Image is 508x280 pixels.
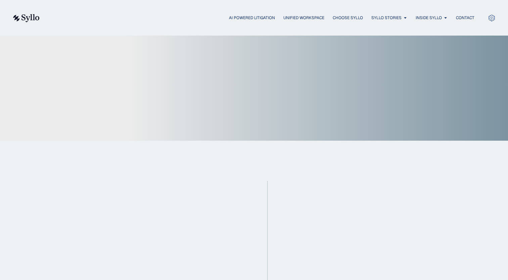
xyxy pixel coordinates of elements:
[333,15,363,21] a: Choose Syllo
[53,15,474,21] nav: Menu
[371,15,402,21] a: Syllo Stories
[456,15,474,21] a: Contact
[12,14,40,22] img: syllo
[53,15,474,21] div: Menu Toggle
[283,15,324,21] a: Unified Workspace
[416,15,442,21] a: Inside Syllo
[229,15,275,21] a: AI Powered Litigation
